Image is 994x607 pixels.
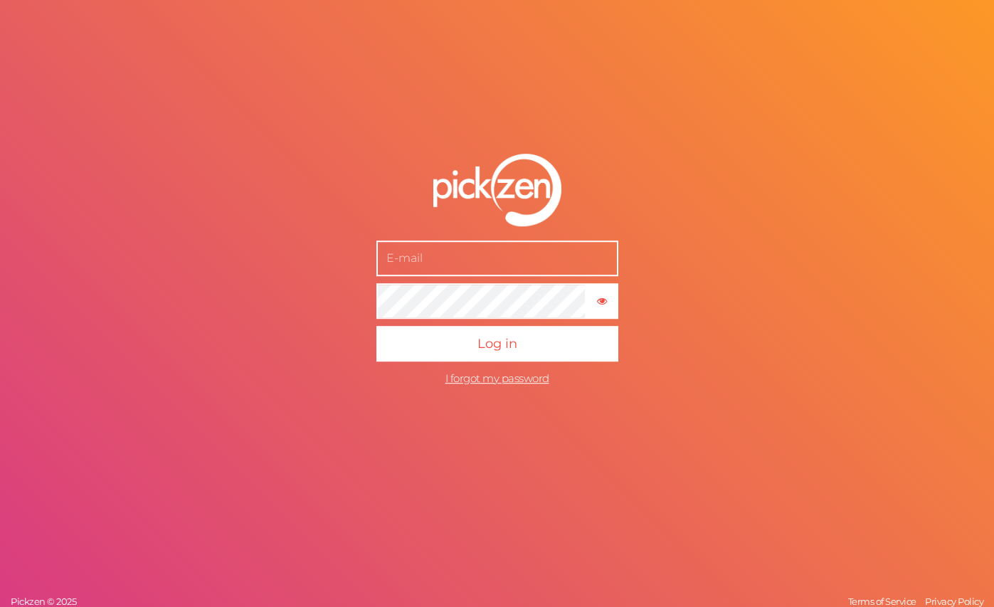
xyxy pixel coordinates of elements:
[925,596,983,607] span: Privacy Policy
[848,596,916,607] span: Terms of Service
[921,596,987,607] a: Privacy Policy
[376,241,618,276] input: E-mail
[433,154,561,226] img: pz-logo-white.png
[7,596,80,607] a: Pickzen © 2025
[477,336,517,352] span: Log in
[845,596,920,607] a: Terms of Service
[445,371,549,385] a: I forgot my password
[376,326,618,361] button: Log in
